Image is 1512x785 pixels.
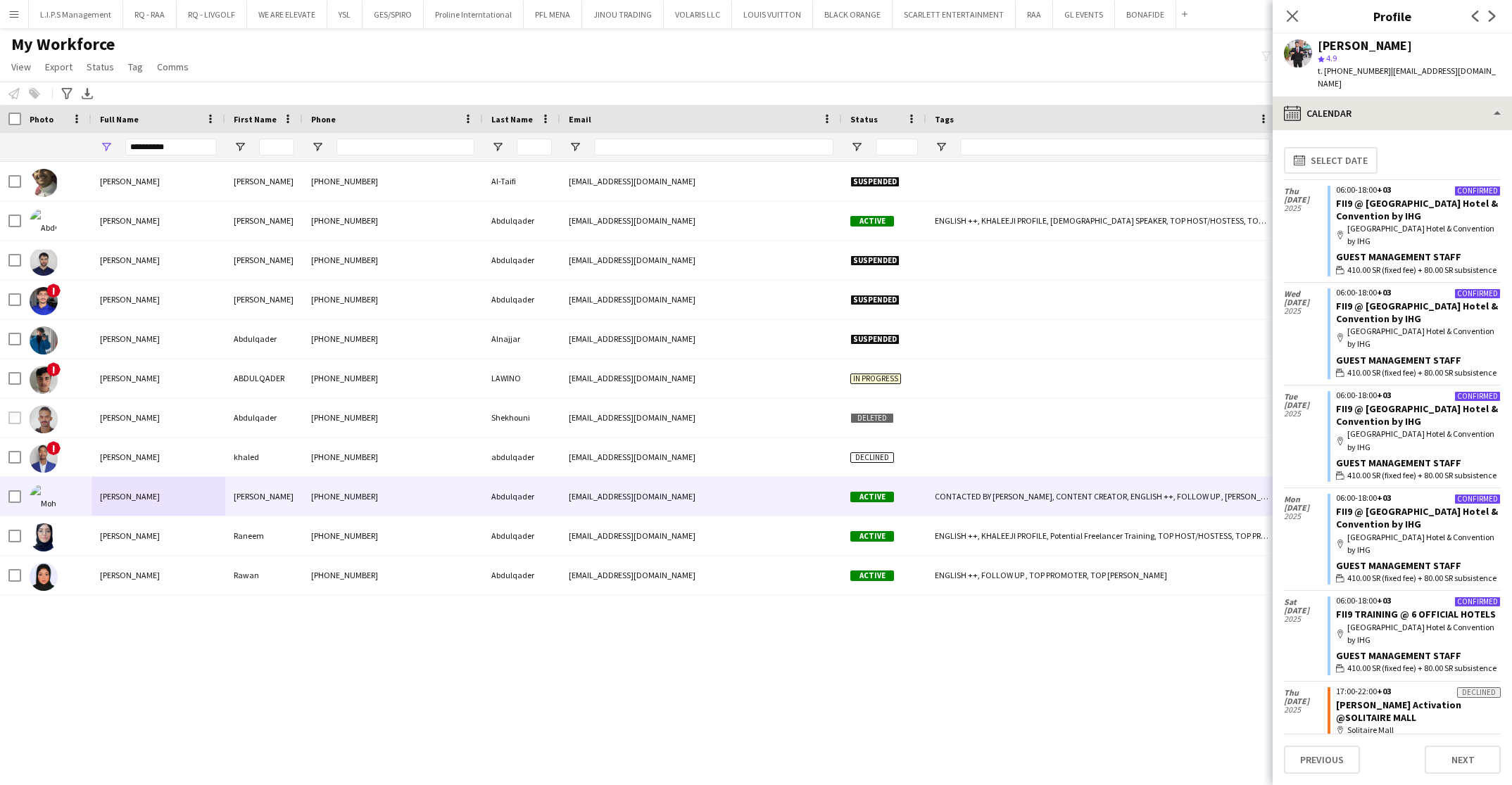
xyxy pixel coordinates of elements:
[893,1,1016,28] button: SCARLETT ENTERTAINMENT
[850,374,901,384] span: In progress
[1454,186,1501,196] div: Confirmed
[39,58,78,76] a: Export
[247,1,327,28] button: WE ARE ELEVATE
[1347,366,1497,379] span: 410.00 SR (fixed fee) + 80.00 SR subsistence
[311,141,324,153] button: Open Filter Menu
[850,255,900,266] span: Suspended
[225,201,303,240] div: [PERSON_NAME]
[1284,147,1378,174] button: Select date
[1284,615,1328,623] span: 2025
[850,216,894,226] span: Active
[30,484,58,512] img: Mohammed Abdulqader
[125,139,217,155] input: Full Name Filter Input
[11,34,115,55] span: My Workforce
[100,114,139,125] span: Full Name
[6,58,37,76] a: View
[1336,698,1461,724] a: [PERSON_NAME] Activation @SOLITAIRE MALL
[327,1,363,28] button: YSL
[1454,288,1501,299] div: Confirmed
[1284,409,1328,418] span: 2025
[1336,186,1501,194] div: 06:00-18:00
[850,452,894,463] span: Declined
[234,141,246,153] button: Open Filter Menu
[483,359,560,397] div: LAWINO
[225,241,303,279] div: [PERSON_NAME]
[483,477,560,516] div: Abdulqader
[100,333,160,344] span: [PERSON_NAME]
[30,445,58,473] img: khaled abdulqader
[30,405,58,433] img: Abdulqader Shekhouni
[100,141,113,153] button: Open Filter Menu
[483,319,560,358] div: Alnajjar
[100,215,160,226] span: [PERSON_NAME]
[850,141,863,153] button: Open Filter Menu
[45,60,73,73] span: Export
[926,201,1278,240] div: ENGLISH ++, KHALEEJI PROFILE, [DEMOGRAPHIC_DATA] SPEAKER, TOP HOST/HOSTESS, TOP PROMOTER, TOP [PE...
[225,516,303,555] div: Raneem
[87,60,114,73] span: Status
[517,139,552,155] input: Last Name Filter Input
[100,412,160,423] span: [PERSON_NAME]
[46,441,61,455] span: !
[1336,621,1501,646] div: [GEOGRAPHIC_DATA] Hotel & Convention by IHG
[1336,402,1498,428] a: FII9 @ [GEOGRAPHIC_DATA] Hotel & Convention by IHG
[1336,391,1501,400] div: 06:00-18:00
[303,280,483,319] div: [PHONE_NUMBER]
[1284,401,1328,409] span: [DATE]
[850,177,900,187] span: Suspended
[483,241,560,279] div: Abdulqader
[30,208,58,236] img: Abdullah Abdulqader
[1336,250,1501,263] div: Guest Management Staff
[303,438,483,476] div: [PHONE_NUMBER]
[1318,65,1496,89] span: | [EMAIL_ADDRESS][DOMAIN_NAME]
[1336,559,1501,572] div: Guest Management Staff
[100,570,160,580] span: [PERSON_NAME]
[560,280,842,319] div: [EMAIL_ADDRESS][DOMAIN_NAME]
[560,477,842,516] div: [EMAIL_ADDRESS][DOMAIN_NAME]
[225,556,303,594] div: Rawan
[1336,354,1501,366] div: Guest Management Staff
[79,85,96,102] app-action-btn: Export XLSX
[30,523,58,551] img: Raneem Abdulqader
[1336,222,1501,248] div: [GEOGRAPHIC_DATA] Hotel & Convention by IHG
[935,141,947,153] button: Open Filter Menu
[569,141,581,153] button: Open Filter Menu
[1377,184,1391,195] span: +03
[1284,512,1328,521] span: 2025
[1336,494,1501,502] div: 06:00-18:00
[100,176,160,186] span: [PERSON_NAME]
[1318,65,1391,76] span: t. [PHONE_NUMBER]
[225,359,303,397] div: ABDULQADER
[560,398,842,437] div: [EMAIL_ADDRESS][DOMAIN_NAME]
[569,114,591,125] span: Email
[1425,746,1501,774] button: Next
[850,492,894,502] span: Active
[1347,469,1497,482] span: 410.00 SR (fixed fee) + 80.00 SR subsistence
[664,1,732,28] button: VOLARIS LLC
[1377,492,1391,503] span: +03
[30,169,58,197] img: Abdul Qader Al-Taifi
[311,114,336,125] span: Phone
[100,530,160,541] span: [PERSON_NAME]
[483,438,560,476] div: abdulqader
[483,516,560,555] div: Abdulqader
[560,359,842,397] div: [EMAIL_ADDRESS][DOMAIN_NAME]
[1377,287,1391,298] span: +03
[4,4,18,18] img: D61PrC9fCdQYAAAAAElFTkSuQmCC
[1377,595,1391,606] span: +03
[1284,290,1328,298] span: Wed
[1115,1,1176,28] button: BONAFIDE
[560,201,842,240] div: [EMAIL_ADDRESS][DOMAIN_NAME]
[8,411,21,424] input: Row Selection is disabled for this row (unchecked)
[560,241,842,279] div: [EMAIL_ADDRESS][DOMAIN_NAME]
[1273,7,1512,25] h3: Profile
[1347,264,1497,276] span: 410.00 SR (fixed fee) + 80.00 SR subsistence
[303,477,483,516] div: [PHONE_NUMBER]
[225,438,303,476] div: khaled
[123,1,177,28] button: RQ - RAA
[1284,706,1328,714] span: 2025
[1336,428,1501,453] div: [GEOGRAPHIC_DATA] Hotel & Convention by IHG
[1284,187,1328,196] span: Thu
[850,295,900,305] span: Suspended
[128,60,143,73] span: Tag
